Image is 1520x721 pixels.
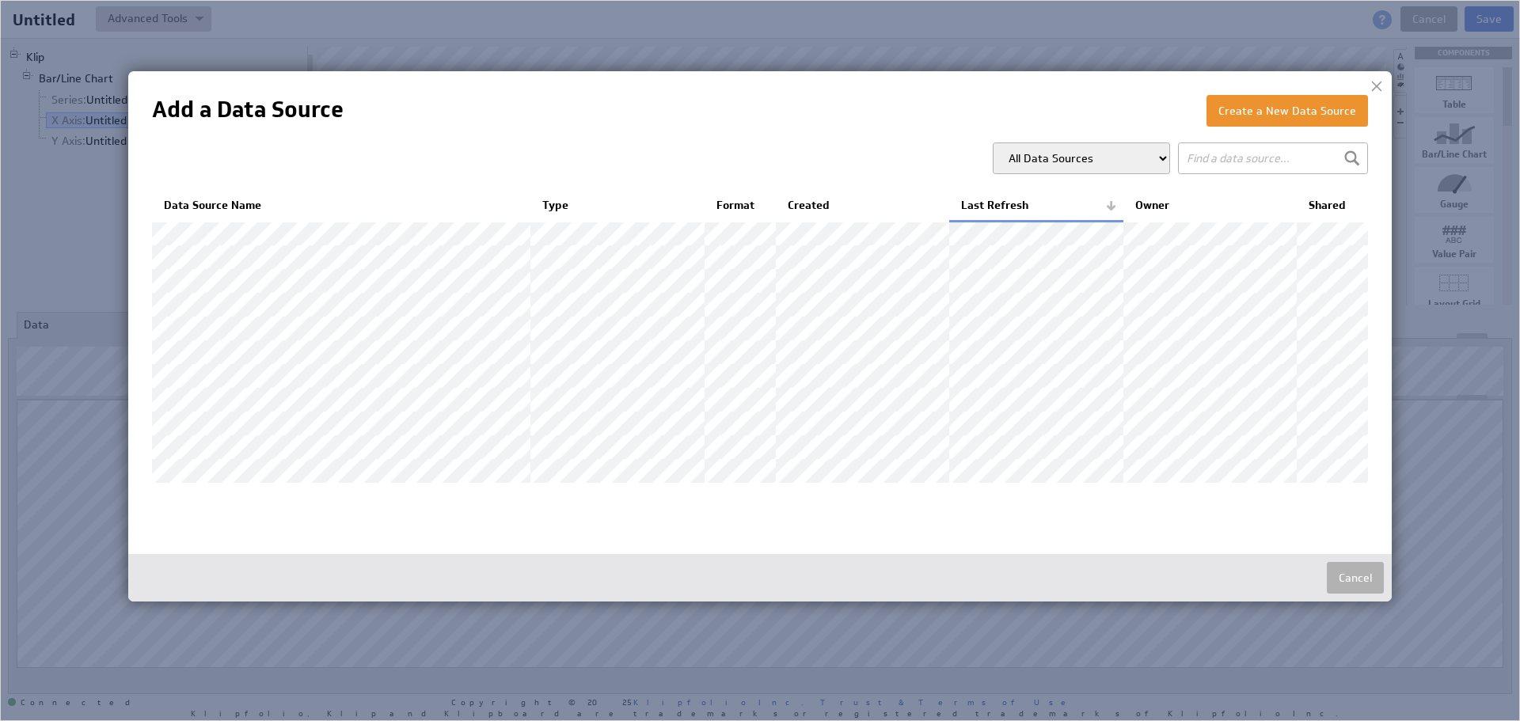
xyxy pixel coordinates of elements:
th: Shared [1297,190,1368,222]
th: Created [776,190,949,222]
input: Find a data source... [1178,142,1368,174]
h1: Add a Data Source [152,95,344,124]
th: Format [705,190,776,222]
th: Last Refresh [949,190,1123,222]
button: Create a New Data Source [1206,95,1368,127]
button: Cancel [1327,562,1384,594]
th: Type [530,190,704,222]
th: Data Source Name [152,190,530,222]
th: Owner [1123,190,1297,222]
